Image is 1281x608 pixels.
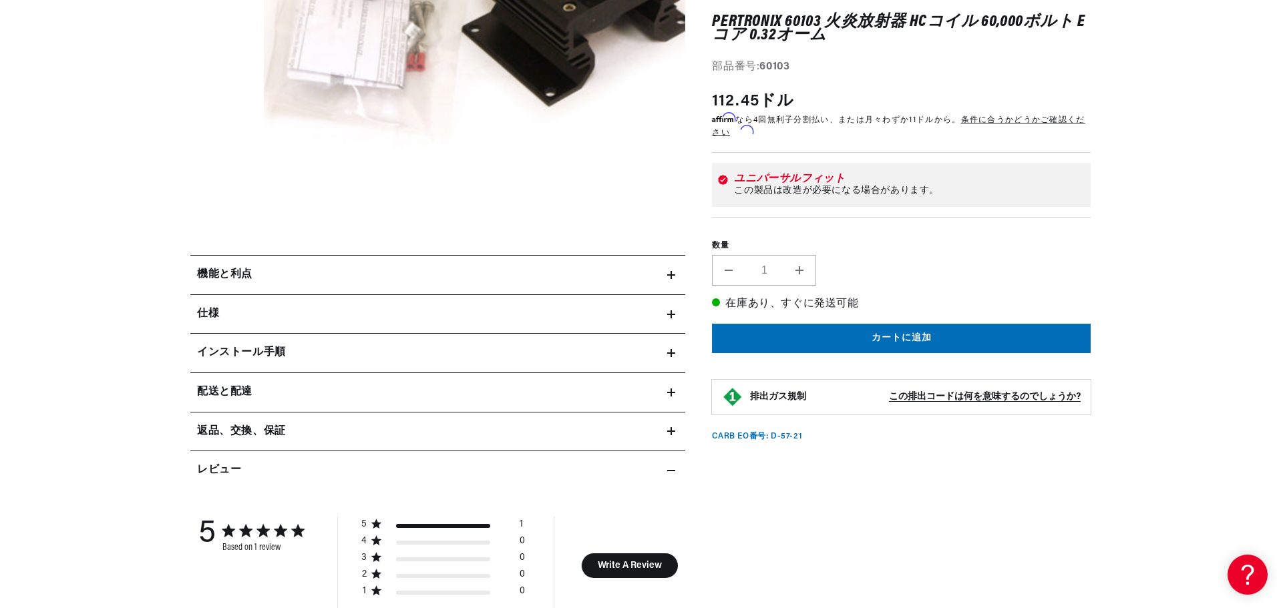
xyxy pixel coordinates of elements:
div: 0 [520,569,525,585]
div: 1 star by 0 reviews [361,585,525,602]
summary: 返品、交換、保証 [190,412,685,451]
font: 11ドル [909,116,934,124]
font: CARB EO番号: D-57-21 [712,433,802,441]
font: 数量 [712,242,729,250]
font: 月々わずか [865,116,910,124]
font: 条件に合うかどうかご確認ください [712,116,1085,137]
div: 2 [361,569,367,581]
div: 4 [361,535,367,547]
font: から。 [934,116,961,124]
font: ユニバーサルフィット [734,174,845,184]
div: 1 [361,585,367,597]
div: Based on 1 review [222,543,304,553]
div: 1 [520,519,523,535]
summary: 配送と配達 [190,373,685,412]
font: なら4回無利子分割払い、または [735,116,865,124]
button: Write A Review [581,553,678,578]
font: 60103 [759,62,789,73]
font: インストール手順 [197,347,286,358]
div: 3 [361,552,367,564]
summary: 機能と利点 [190,256,685,294]
summary: レビュー [190,451,685,490]
font: PerTronix 60103 火炎放射器 HCコイル 60,000ボルト Eコア 0.32オーム [712,14,1085,43]
div: 5 [361,519,367,531]
font: レビュー [197,465,241,475]
div: 0 [520,552,525,569]
div: 5 star by 1 reviews [361,519,525,535]
button: カートに追加 [712,324,1091,354]
div: 4 star by 0 reviews [361,535,525,552]
button: 排出ガス規制この排出コードは何を意味するのでしょうか? [750,392,1081,404]
div: 3 star by 0 reviews [361,552,525,569]
img: 排出ガス規制 [722,387,743,408]
font: 返品、交換、保証 [197,426,286,436]
font: この排出コードは何を意味するのでしょうか? [889,392,1081,402]
div: 2 star by 0 reviews [361,569,525,585]
div: 0 [520,585,525,602]
font: 在庫あり、すぐに発送可能 [725,299,858,310]
summary: インストール手順 [190,334,685,372]
summary: 仕様 [190,295,685,334]
a: See if you qualify - Learn more about Affirm Financing (opens in modal) [712,116,1085,137]
font: 112.45ドル [712,93,794,109]
font: 排出ガス規制 [750,392,806,402]
font: 機能と利点 [197,269,252,280]
font: 仕様 [197,308,219,319]
font: 部品番号: [712,62,759,73]
div: 0 [520,535,525,552]
font: この製品は改造が必要になる場合があります。 [734,186,939,196]
div: 5 [198,517,216,553]
font: 配送と配達 [197,386,252,397]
